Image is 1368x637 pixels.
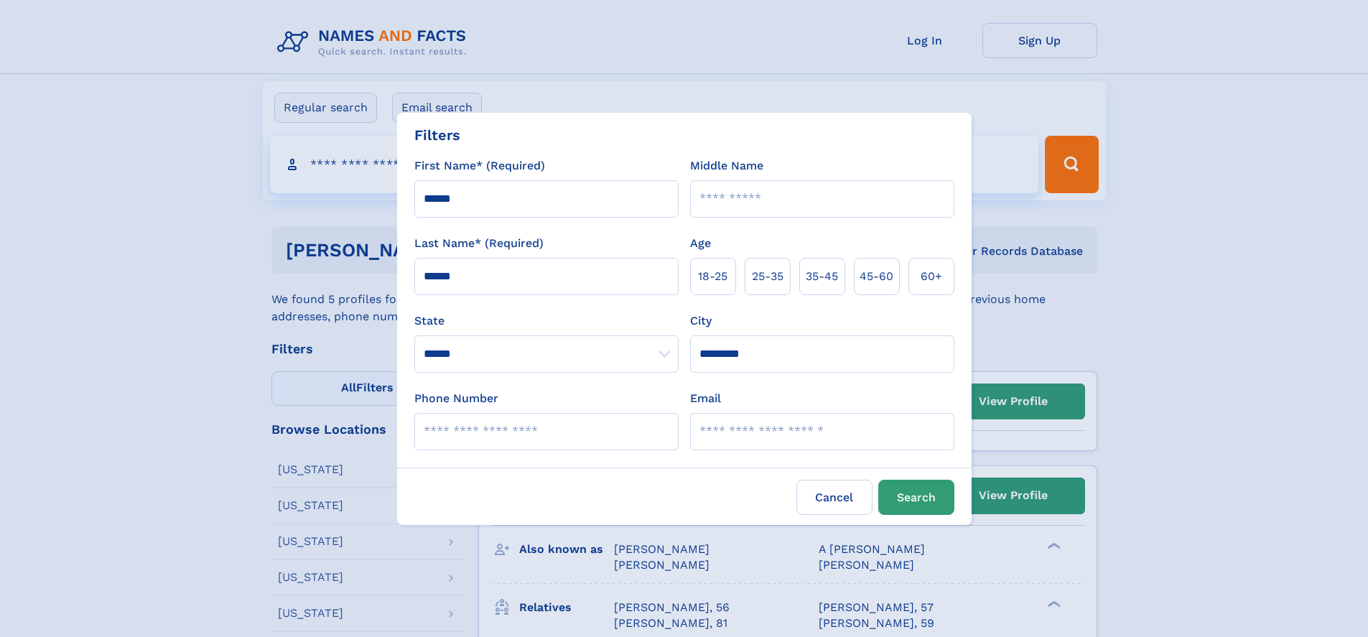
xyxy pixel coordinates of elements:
[690,157,763,175] label: Middle Name
[414,312,679,330] label: State
[414,124,460,146] div: Filters
[414,157,545,175] label: First Name* (Required)
[690,312,712,330] label: City
[878,480,954,515] button: Search
[690,390,721,407] label: Email
[752,268,783,285] span: 25‑35
[414,390,498,407] label: Phone Number
[921,268,942,285] span: 60+
[414,235,544,252] label: Last Name* (Required)
[690,235,711,252] label: Age
[796,480,873,515] label: Cancel
[698,268,727,285] span: 18‑25
[806,268,838,285] span: 35‑45
[860,268,893,285] span: 45‑60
